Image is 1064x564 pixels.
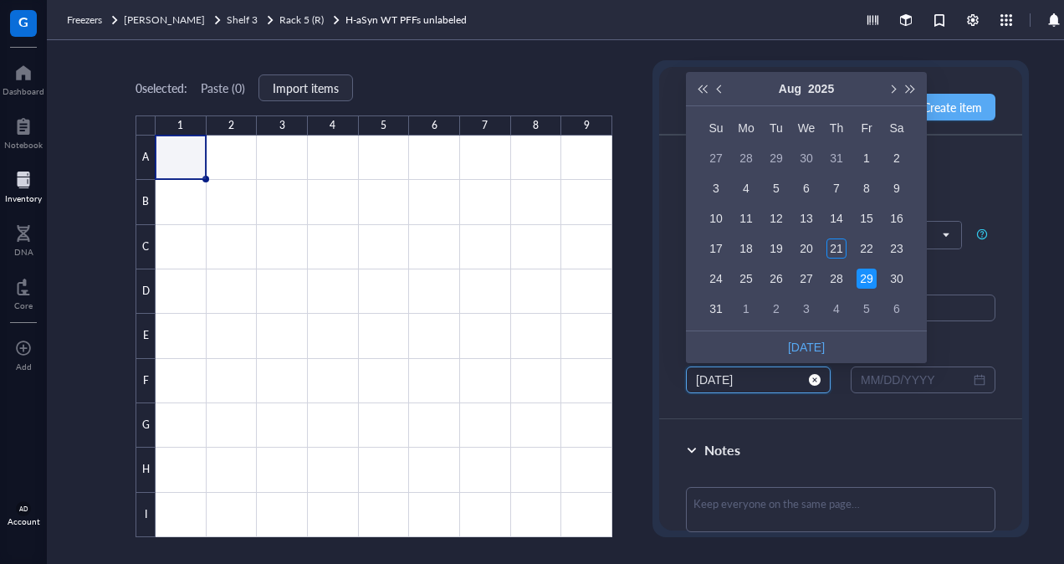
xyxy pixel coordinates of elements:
[902,72,920,105] button: Next year (Control + right)
[791,264,821,294] td: 2025-08-27
[736,238,756,259] div: 18
[761,264,791,294] td: 2025-08-26
[882,143,912,173] td: 2025-08-02
[3,86,44,96] div: Dashboard
[887,299,907,319] div: 6
[809,374,821,386] span: close-circle
[228,115,234,136] div: 2
[273,81,339,95] span: Import items
[796,299,816,319] div: 3
[14,247,33,257] div: DNA
[4,140,43,150] div: Notebook
[14,220,33,257] a: DNA
[887,178,907,198] div: 9
[796,208,816,228] div: 13
[701,113,731,143] th: Su
[882,72,901,105] button: Next month (PageDown)
[201,74,245,101] button: Paste (0)
[788,341,825,354] a: [DATE]
[736,208,756,228] div: 11
[791,294,821,324] td: 2025-09-03
[67,12,120,28] a: Freezers
[887,208,907,228] div: 16
[381,115,386,136] div: 5
[766,299,786,319] div: 2
[706,208,726,228] div: 10
[258,74,353,101] button: Import items
[432,115,437,136] div: 6
[731,143,761,173] td: 2025-07-28
[821,233,852,264] td: 2025-08-21
[821,264,852,294] td: 2025-08-28
[704,440,740,460] div: Notes
[345,12,469,28] a: H-aSyn WT PFFs unlabeled
[796,148,816,168] div: 30
[826,178,847,198] div: 7
[826,208,847,228] div: 14
[731,264,761,294] td: 2025-08-25
[766,269,786,289] div: 26
[882,203,912,233] td: 2025-08-16
[67,13,102,27] span: Freezers
[761,173,791,203] td: 2025-08-05
[779,72,801,105] button: Choose a month
[791,113,821,143] th: We
[736,148,756,168] div: 28
[136,448,156,492] div: H
[887,148,907,168] div: 2
[701,203,731,233] td: 2025-08-10
[796,178,816,198] div: 6
[857,208,877,228] div: 15
[279,115,285,136] div: 3
[857,238,877,259] div: 22
[706,148,726,168] div: 27
[701,294,731,324] td: 2025-08-31
[227,13,258,27] span: Shelf 3
[736,269,756,289] div: 25
[882,233,912,264] td: 2025-08-23
[852,264,882,294] td: 2025-08-29
[857,178,877,198] div: 8
[887,238,907,259] div: 23
[882,264,912,294] td: 2025-08-30
[731,233,761,264] td: 2025-08-18
[861,371,970,389] input: MM/DD/YYYY
[791,143,821,173] td: 2025-07-30
[701,264,731,294] td: 2025-08-24
[736,299,756,319] div: 1
[124,12,223,28] a: [PERSON_NAME]
[18,11,28,32] span: G
[701,233,731,264] td: 2025-08-17
[761,113,791,143] th: Tu
[923,100,982,114] span: Create item
[136,314,156,358] div: E
[701,173,731,203] td: 2025-08-03
[731,203,761,233] td: 2025-08-11
[826,238,847,259] div: 21
[8,516,40,526] div: Account
[731,173,761,203] td: 2025-08-04
[808,72,834,105] button: Choose a year
[766,238,786,259] div: 19
[857,148,877,168] div: 1
[821,143,852,173] td: 2025-07-31
[761,143,791,173] td: 2025-07-29
[826,148,847,168] div: 31
[852,203,882,233] td: 2025-08-15
[882,294,912,324] td: 2025-09-06
[693,72,711,105] button: Last year (Control + left)
[882,113,912,143] th: Sa
[791,173,821,203] td: 2025-08-06
[821,173,852,203] td: 2025-08-07
[3,59,44,96] a: Dashboard
[826,269,847,289] div: 28
[766,208,786,228] div: 12
[791,203,821,233] td: 2025-08-13
[857,299,877,319] div: 5
[731,113,761,143] th: Mo
[821,113,852,143] th: Th
[796,238,816,259] div: 20
[279,13,324,27] span: Rack 5 (R)
[227,12,342,28] a: Shelf 3Rack 5 (R)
